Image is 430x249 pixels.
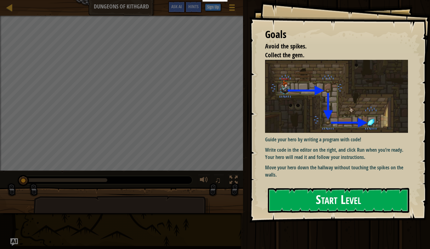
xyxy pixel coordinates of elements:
p: Move your hero down the hallway without touching the spikes on the walls. [265,164,408,178]
div: Goals [265,27,408,42]
li: Avoid the spikes. [257,42,406,51]
button: Ask AI [168,1,185,13]
p: Guide your hero by writing a program with code! [265,136,408,143]
li: Collect the gem. [257,51,406,60]
span: Hints [188,3,199,9]
button: Start Level [268,188,409,213]
span: Collect the gem. [265,51,304,59]
button: Adjust volume [198,174,210,187]
button: Show game menu [224,1,240,16]
button: Toggle fullscreen [227,174,240,187]
span: Avoid the spikes. [265,42,307,50]
p: Write code in the editor on the right, and click Run when you’re ready. Your hero will read it an... [265,146,408,161]
button: Sign Up [205,3,221,11]
span: Ask AI [171,3,182,9]
button: Ask AI [10,238,18,246]
img: Dungeons of kithgard [265,60,408,133]
span: ♫ [215,175,221,185]
button: ♫ [213,174,224,187]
